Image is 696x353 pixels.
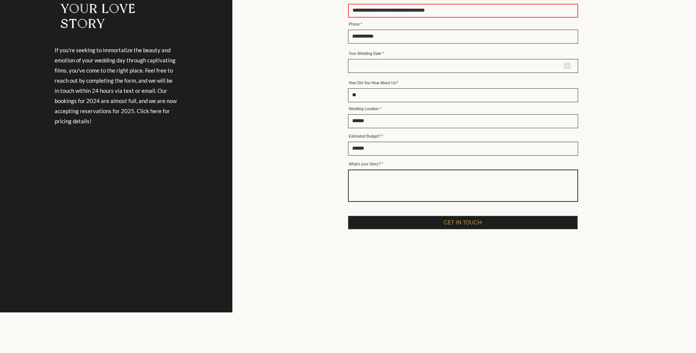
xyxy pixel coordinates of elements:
[348,23,578,26] label: Phone
[55,47,177,124] span: If you're seeking to immortalize the beauty and emotion of your wedding day through captivating f...
[348,216,578,229] button: GET IN TOUCH
[348,81,578,85] label: How Did You Hear About Us?
[564,63,570,69] button: Open calendar
[444,219,482,226] span: GET IN TOUCH
[348,162,578,166] label: What's your Story?
[348,107,578,111] label: Wedding Location
[348,52,578,56] label: Your Wedding Date
[348,135,578,138] label: Estimated Budget?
